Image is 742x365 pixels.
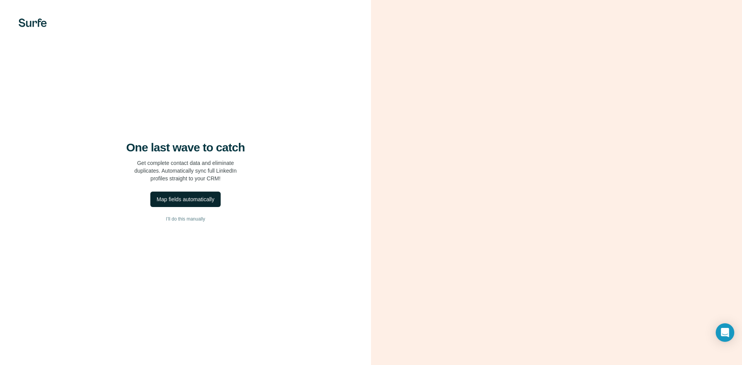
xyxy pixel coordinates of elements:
[15,213,356,225] button: I’ll do this manually
[19,19,47,27] img: Surfe's logo
[166,216,205,222] span: I’ll do this manually
[157,195,214,203] div: Map fields automatically
[716,323,734,342] div: Open Intercom Messenger
[134,159,237,182] p: Get complete contact data and eliminate duplicates. Automatically sync full LinkedIn profiles str...
[126,141,245,154] h4: One last wave to catch
[150,192,220,207] button: Map fields automatically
